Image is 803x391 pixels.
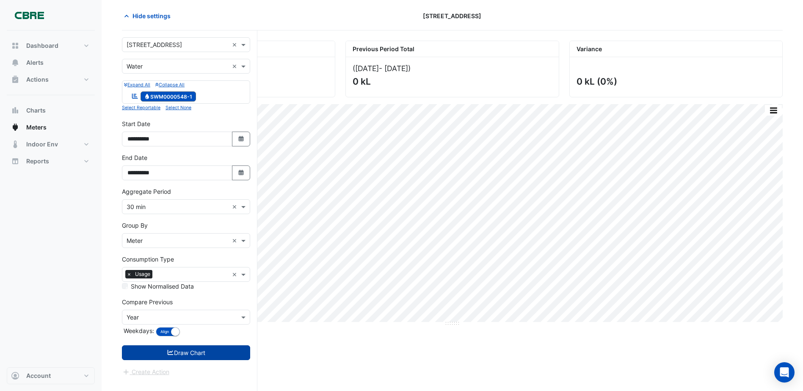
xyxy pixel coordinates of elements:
[124,82,150,88] small: Expand All
[122,326,154,335] label: Weekdays:
[7,102,95,119] button: Charts
[26,157,49,165] span: Reports
[144,93,150,99] fa-icon: Water
[7,367,95,384] button: Account
[122,105,160,110] small: Select Reportable
[155,81,185,88] button: Collapse All
[346,41,558,57] div: Previous Period Total
[7,153,95,170] button: Reports
[122,345,250,360] button: Draw Chart
[131,92,139,99] fa-icon: Reportable
[237,135,245,143] fa-icon: Select Date
[11,157,19,165] app-icon: Reports
[26,106,46,115] span: Charts
[11,123,19,132] app-icon: Meters
[232,202,239,211] span: Clear
[26,140,58,149] span: Indoor Env
[155,82,185,88] small: Collapse All
[122,221,148,230] label: Group By
[11,140,19,149] app-icon: Indoor Env
[577,76,774,87] div: 0 kL (0%)
[133,270,152,278] span: Usage
[125,270,133,278] span: ×
[237,169,245,176] fa-icon: Select Date
[353,76,550,87] div: 0 kL
[26,41,58,50] span: Dashboard
[26,75,49,84] span: Actions
[774,362,795,383] div: Open Intercom Messenger
[166,104,191,111] button: Select None
[10,7,48,24] img: Company Logo
[122,368,170,375] app-escalated-ticket-create-button: Please draw the charts first
[7,71,95,88] button: Actions
[122,255,174,264] label: Consumption Type
[7,37,95,54] button: Dashboard
[122,8,176,23] button: Hide settings
[232,270,239,279] span: Clear
[232,62,239,71] span: Clear
[141,91,196,102] span: SWM0000548-1
[7,136,95,153] button: Indoor Env
[232,236,239,245] span: Clear
[379,64,408,73] span: - [DATE]
[122,119,150,128] label: Start Date
[11,75,19,84] app-icon: Actions
[122,153,147,162] label: End Date
[7,119,95,136] button: Meters
[11,58,19,67] app-icon: Alerts
[423,11,481,20] span: [STREET_ADDRESS]
[11,41,19,50] app-icon: Dashboard
[26,372,51,380] span: Account
[11,106,19,115] app-icon: Charts
[131,282,194,291] label: Show Normalised Data
[765,105,782,116] button: More Options
[122,187,171,196] label: Aggregate Period
[353,64,552,73] div: ([DATE] )
[232,40,239,49] span: Clear
[122,297,173,306] label: Compare Previous
[166,105,191,110] small: Select None
[26,58,44,67] span: Alerts
[26,123,47,132] span: Meters
[7,54,95,71] button: Alerts
[124,81,150,88] button: Expand All
[132,11,171,20] span: Hide settings
[570,41,782,57] div: Variance
[122,104,160,111] button: Select Reportable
